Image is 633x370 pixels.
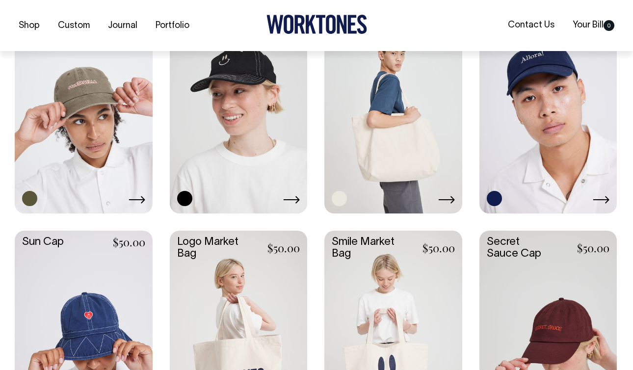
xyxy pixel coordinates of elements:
[152,18,193,34] a: Portfolio
[15,18,44,34] a: Shop
[569,17,618,33] a: Your Bill0
[54,18,94,34] a: Custom
[604,20,614,31] span: 0
[504,17,558,33] a: Contact Us
[104,18,141,34] a: Journal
